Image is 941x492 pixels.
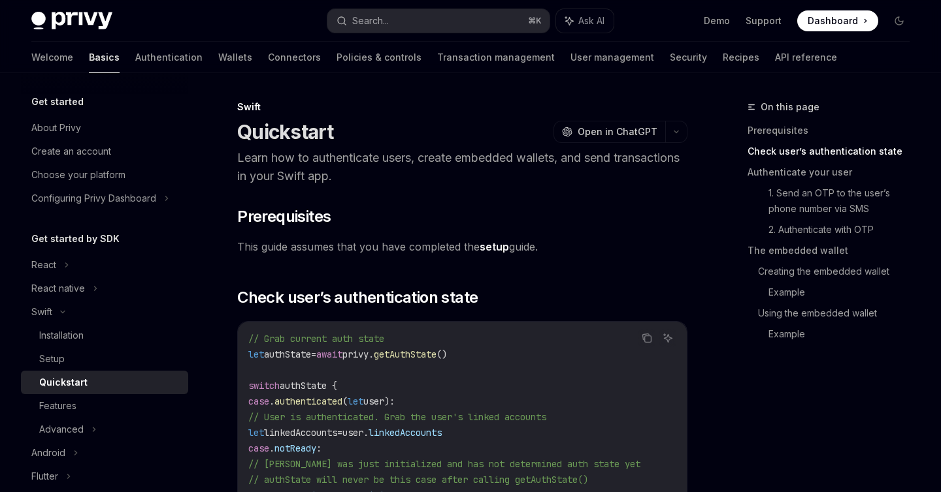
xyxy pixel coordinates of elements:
span: = [337,427,342,438]
a: Recipes [723,42,759,73]
span: // authState will never be this case after calling getAuthState() [248,474,588,485]
span: authenticated [274,395,342,407]
button: Ask AI [556,9,614,33]
p: Learn how to authenticate users, create embedded wallets, and send transactions in your Swift app. [237,149,687,185]
div: Android [31,445,65,461]
a: setup [480,240,509,254]
a: Policies & controls [337,42,421,73]
div: Search... [352,13,389,29]
span: switch [248,380,280,392]
div: React native [31,281,85,296]
span: On this page [761,99,819,115]
a: Security [670,42,707,73]
div: Installation [39,328,84,343]
span: // User is authenticated. Grab the user's linked accounts [248,411,546,423]
span: : [389,395,395,407]
span: Open in ChatGPT [578,125,657,138]
button: Open in ChatGPT [553,121,665,143]
a: User management [570,42,654,73]
span: user. [342,427,369,438]
span: getAuthState [374,348,437,360]
button: Search...⌘K [327,9,549,33]
a: Example [768,324,920,345]
a: API reference [775,42,837,73]
span: // [PERSON_NAME] was just initialized and has not determined auth state yet [248,458,640,470]
a: Prerequisites [748,120,920,141]
span: Ask AI [578,14,604,27]
div: Quickstart [39,375,88,390]
a: Check user’s authentication state [748,141,920,162]
a: Choose your platform [21,163,188,187]
a: Using the embedded wallet [758,303,920,324]
a: Create an account [21,140,188,163]
span: : [316,442,322,454]
div: Choose your platform [31,167,125,183]
a: About Privy [21,116,188,140]
span: await [316,348,342,360]
img: dark logo [31,12,112,30]
div: Advanced [39,422,84,437]
div: React [31,257,56,273]
a: Basics [89,42,120,73]
span: let [248,348,264,360]
h1: Quickstart [237,120,334,144]
span: Check user’s authentication state [237,287,478,308]
span: linkedAccounts [264,427,337,438]
a: Example [768,282,920,303]
div: Swift [31,304,52,320]
a: Setup [21,347,188,371]
span: Prerequisites [237,206,331,227]
div: Features [39,398,76,414]
div: Configuring Privy Dashboard [31,191,156,206]
span: case [248,442,269,454]
div: About Privy [31,120,81,136]
span: notReady [274,442,316,454]
a: Features [21,394,188,418]
a: Wallets [218,42,252,73]
span: let [348,395,363,407]
a: Welcome [31,42,73,73]
div: Create an account [31,144,111,159]
div: Swift [237,100,687,114]
a: Authenticate your user [748,162,920,183]
span: linkedAccounts [369,427,442,438]
span: let [248,427,264,438]
span: authState { [280,380,337,392]
span: authState [264,348,311,360]
a: Creating the embedded wallet [758,261,920,282]
h5: Get started by SDK [31,231,120,247]
span: ⌘ K [528,16,542,26]
span: case [248,395,269,407]
a: The embedded wallet [748,240,920,261]
a: Transaction management [437,42,555,73]
a: 1. Send an OTP to the user’s phone number via SMS [768,183,920,219]
span: . [269,442,274,454]
span: ( [342,395,348,407]
span: This guide assumes that you have completed the guide. [237,238,687,256]
div: Setup [39,351,65,367]
div: Flutter [31,469,58,484]
span: privy. [342,348,374,360]
span: Dashboard [808,14,858,27]
h5: Get started [31,94,84,110]
span: user) [363,395,389,407]
a: Installation [21,324,188,347]
span: . [269,395,274,407]
a: 2. Authenticate with OTP [768,219,920,240]
span: = [311,348,316,360]
button: Copy the contents from the code block [638,330,655,346]
button: Ask AI [659,330,676,346]
span: () [437,348,447,360]
a: Quickstart [21,371,188,394]
a: Dashboard [797,10,878,31]
a: Support [746,14,782,27]
button: Toggle dark mode [889,10,910,31]
a: Connectors [268,42,321,73]
a: Demo [704,14,730,27]
a: Authentication [135,42,203,73]
span: // Grab current auth state [248,333,384,345]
